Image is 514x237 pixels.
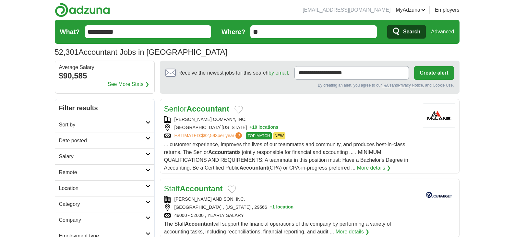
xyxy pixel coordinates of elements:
button: +10 locations [249,124,278,131]
strong: Accountant [185,221,213,227]
h2: Company [59,216,146,224]
span: NEW [273,132,285,139]
span: + [270,204,272,211]
div: By creating an alert, you agree to our and , and Cookie Use. [165,82,454,88]
a: Company [55,212,154,228]
a: Date posted [55,133,154,148]
img: McLane Company logo [423,103,455,127]
img: Adzuna logo [55,3,110,17]
span: 52,301 [55,46,78,58]
span: TOP MATCH [246,132,271,139]
button: Add to favorite jobs [228,185,236,193]
a: More details ❯ [336,228,370,236]
div: [PERSON_NAME] AND SON, INC. [164,196,418,203]
div: [GEOGRAPHIC_DATA] , [US_STATE] , 29566 [164,204,418,211]
strong: Accountant [186,104,229,113]
label: What? [60,27,80,37]
a: T&Cs [382,83,391,88]
button: Create alert [414,66,454,80]
label: Where? [221,27,245,37]
a: See More Stats ❯ [108,80,149,88]
li: [EMAIL_ADDRESS][DOMAIN_NAME] [303,6,390,14]
a: Advanced [431,25,454,38]
span: Receive the newest jobs for this search : [178,69,289,77]
button: Search [387,25,426,39]
a: SeniorAccountant [164,104,229,113]
h2: Category [59,200,146,208]
button: Add to favorite jobs [234,106,243,113]
a: Sort by [55,117,154,133]
h2: Sort by [59,121,146,129]
span: + [249,124,252,131]
div: [GEOGRAPHIC_DATA][US_STATE] [164,124,418,131]
span: ? [235,132,242,139]
a: by email [269,70,288,76]
div: Average Salary [59,65,150,70]
span: The Staff will support the financial operations of the company by performing a variety of account... [164,221,391,234]
h2: Filter results [55,99,154,117]
div: $90,585 [59,70,150,82]
a: Remote [55,164,154,180]
h2: Remote [59,169,146,176]
a: Location [55,180,154,196]
a: Salary [55,148,154,164]
a: Privacy Notice [398,83,423,88]
h1: Accountant Jobs in [GEOGRAPHIC_DATA] [55,48,228,56]
span: $82,593 [201,133,218,138]
strong: Accountant [240,165,268,171]
span: Search [403,25,420,38]
h2: Location [59,184,146,192]
a: StaffAccountant [164,184,223,193]
img: Company logo [423,183,455,207]
a: Category [55,196,154,212]
a: MyAdzuna [396,6,425,14]
strong: Accountant [180,184,222,193]
a: More details ❯ [357,164,391,172]
a: Employers [435,6,460,14]
button: +1 location [270,204,294,211]
strong: Accountant [208,149,237,155]
a: [PERSON_NAME] COMPANY, INC. [174,117,247,122]
a: ESTIMATED:$82,593per year? [174,132,244,139]
h2: Salary [59,153,146,160]
span: ... customer experience, improves the lives of our teammates and community, and produces best-in-... [164,142,408,171]
div: 49000 - 52000 , YEARLY SALARY [164,212,418,219]
h2: Date posted [59,137,146,145]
